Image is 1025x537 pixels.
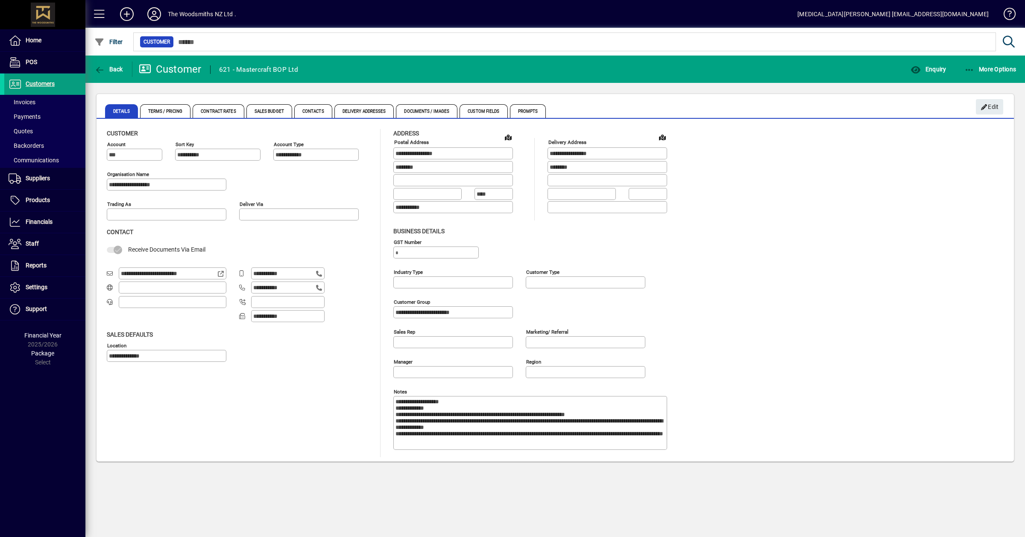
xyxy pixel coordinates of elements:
[94,66,123,73] span: Back
[107,171,149,177] mat-label: Organisation name
[26,262,47,269] span: Reports
[4,211,85,233] a: Financials
[26,197,50,203] span: Products
[4,299,85,320] a: Support
[176,141,194,147] mat-label: Sort key
[976,99,1003,114] button: Edit
[92,34,125,50] button: Filter
[4,233,85,255] a: Staff
[394,388,407,394] mat-label: Notes
[168,7,236,21] div: The Woodsmiths NZ Ltd .
[393,228,445,235] span: Business details
[9,113,41,120] span: Payments
[9,142,44,149] span: Backorders
[394,239,422,245] mat-label: GST Number
[26,305,47,312] span: Support
[981,100,999,114] span: Edit
[26,37,41,44] span: Home
[501,130,515,144] a: View on map
[911,66,946,73] span: Enquiry
[9,128,33,135] span: Quotes
[394,269,423,275] mat-label: Industry type
[105,104,138,118] span: Details
[26,59,37,65] span: POS
[4,95,85,109] a: Invoices
[394,358,413,364] mat-label: Manager
[460,104,507,118] span: Custom Fields
[393,130,419,137] span: Address
[193,104,244,118] span: Contract Rates
[107,130,138,137] span: Customer
[396,104,457,118] span: Documents / Images
[92,62,125,77] button: Back
[4,277,85,298] a: Settings
[4,138,85,153] a: Backorders
[107,331,153,338] span: Sales defaults
[797,7,989,21] div: [MEDICAL_DATA][PERSON_NAME] [EMAIL_ADDRESS][DOMAIN_NAME]
[510,104,546,118] span: Prompts
[526,269,559,275] mat-label: Customer type
[26,284,47,291] span: Settings
[394,329,415,335] mat-label: Sales rep
[908,62,948,77] button: Enquiry
[26,218,53,225] span: Financials
[9,99,35,106] span: Invoices
[9,157,59,164] span: Communications
[85,62,132,77] app-page-header-button: Back
[334,104,394,118] span: Delivery Addresses
[962,62,1019,77] button: More Options
[107,141,126,147] mat-label: Account
[4,190,85,211] a: Products
[94,38,123,45] span: Filter
[143,38,170,46] span: Customer
[107,342,126,348] mat-label: Location
[26,80,55,87] span: Customers
[656,130,669,144] a: View on map
[4,255,85,276] a: Reports
[140,104,191,118] span: Terms / Pricing
[274,141,304,147] mat-label: Account Type
[997,2,1014,29] a: Knowledge Base
[113,6,141,22] button: Add
[24,332,61,339] span: Financial Year
[4,153,85,167] a: Communications
[107,229,133,235] span: Contact
[4,52,85,73] a: POS
[964,66,1016,73] span: More Options
[526,329,568,335] mat-label: Marketing/ Referral
[26,240,39,247] span: Staff
[139,62,202,76] div: Customer
[4,168,85,189] a: Suppliers
[394,299,430,305] mat-label: Customer group
[240,201,263,207] mat-label: Deliver via
[526,358,541,364] mat-label: Region
[246,104,292,118] span: Sales Budget
[31,350,54,357] span: Package
[219,63,298,76] div: 621 - Mastercraft BOP Ltd
[4,124,85,138] a: Quotes
[26,175,50,182] span: Suppliers
[4,30,85,51] a: Home
[128,246,205,253] span: Receive Documents Via Email
[107,201,131,207] mat-label: Trading as
[4,109,85,124] a: Payments
[294,104,332,118] span: Contacts
[141,6,168,22] button: Profile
